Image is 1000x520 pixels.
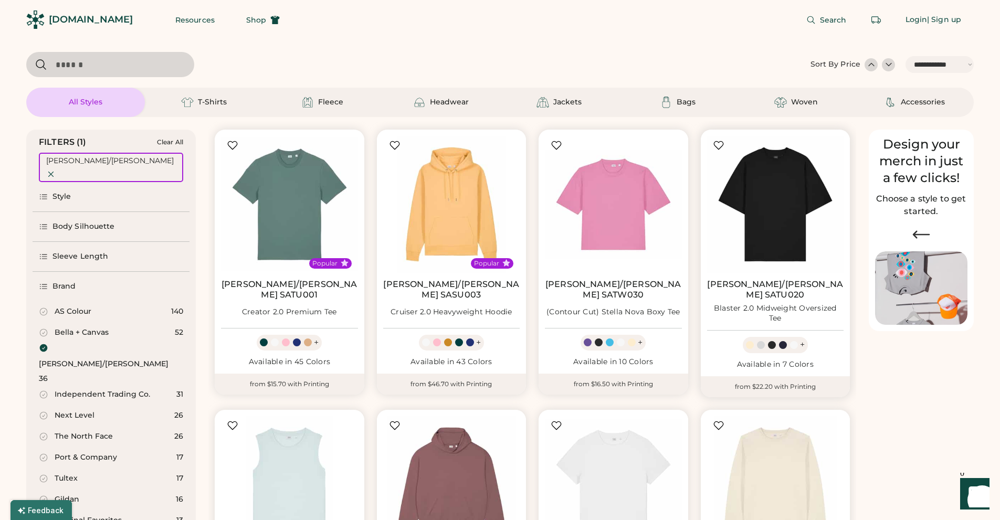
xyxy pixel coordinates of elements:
img: Fleece Icon [301,96,314,109]
div: AS Colour [55,306,91,317]
div: Tultex [55,473,78,484]
div: Fleece [318,97,343,108]
div: 31 [176,389,183,400]
div: + [476,337,481,348]
div: Available in 45 Colors [221,357,358,367]
div: Port & Company [55,452,117,463]
div: Independent Trading Co. [55,389,150,400]
div: from $22.20 with Printing [701,376,850,397]
div: The North Face [55,431,113,442]
a: [PERSON_NAME]/[PERSON_NAME] SATU020 [707,279,844,300]
div: Body Silhouette [52,221,115,232]
img: Jackets Icon [536,96,549,109]
div: Bella + Canvas [55,327,109,338]
img: Stanley/Stella SATU001 Creator 2.0 Premium Tee [221,136,358,273]
img: Headwear Icon [413,96,426,109]
div: Available in 43 Colors [383,357,520,367]
div: + [800,339,805,351]
a: [PERSON_NAME]/[PERSON_NAME] SASU003 [383,279,520,300]
div: | Sign up [927,15,961,25]
div: Next Level [55,410,94,421]
div: Login [906,15,928,25]
div: Clear All [157,139,183,146]
div: [PERSON_NAME]/[PERSON_NAME] [46,156,174,166]
div: 140 [171,306,183,317]
div: FILTERS (1) [39,136,87,148]
button: Popular Style [502,259,510,267]
img: Bags Icon [660,96,672,109]
div: Accessories [901,97,945,108]
div: [PERSON_NAME]/[PERSON_NAME] [39,359,169,369]
div: Popular [474,259,499,268]
div: Design your merch in just a few clicks! [875,136,967,186]
div: Creator 2.0 Premium Tee [242,307,337,317]
img: Woven Icon [774,96,787,109]
img: Stanley/Stella SASU003 Cruiser 2.0 Heavyweight Hoodie [383,136,520,273]
div: from $46.70 with Printing [377,374,527,395]
button: Resources [163,9,227,30]
button: Popular Style [341,259,349,267]
button: Search [794,9,859,30]
a: [PERSON_NAME]/[PERSON_NAME] SATU001 [221,279,358,300]
div: from $16.50 with Printing [539,374,688,395]
div: Brand [52,281,76,292]
div: Headwear [430,97,469,108]
div: Bags [677,97,696,108]
button: Shop [234,9,292,30]
img: Image of Lisa Congdon Eye Print on T-Shirt and Hat [875,251,967,325]
div: [DOMAIN_NAME] [49,13,133,26]
span: Shop [246,16,266,24]
div: Available in 7 Colors [707,359,844,370]
div: + [314,337,319,348]
div: Popular [312,259,338,268]
div: Gildan [55,494,79,505]
img: T-Shirts Icon [181,96,194,109]
div: Jackets [553,97,582,108]
div: Blaster 2.0 Midweight Oversized Tee [707,303,844,324]
iframe: Front Chat [950,473,995,518]
span: Search [820,16,847,24]
div: Sort By Price [810,59,860,70]
div: Style [52,192,71,202]
img: Stanley/Stella SATU020 Blaster 2.0 Midweight Oversized Tee [707,136,844,273]
div: from $15.70 with Printing [215,374,364,395]
div: 17 [176,452,183,463]
div: Woven [791,97,818,108]
div: 36 [39,374,48,384]
img: Accessories Icon [884,96,897,109]
div: + [638,337,643,348]
div: 16 [176,494,183,505]
div: Sleeve Length [52,251,108,262]
div: T-Shirts [198,97,227,108]
div: 52 [175,327,183,338]
div: 26 [174,410,183,421]
div: Cruiser 2.0 Heavyweight Hoodie [391,307,512,317]
div: All Styles [69,97,102,108]
img: Stanley/Stella SATW030 (Contour Cut) Stella Nova Boxy Tee [545,136,682,273]
div: 17 [176,473,183,484]
button: Retrieve an order [866,9,887,30]
div: 26 [174,431,183,442]
div: Available in 10 Colors [545,357,682,367]
img: Rendered Logo - Screens [26,10,45,29]
h2: Choose a style to get started. [875,193,967,218]
a: [PERSON_NAME]/[PERSON_NAME] SATW030 [545,279,682,300]
div: (Contour Cut) Stella Nova Boxy Tee [546,307,680,317]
